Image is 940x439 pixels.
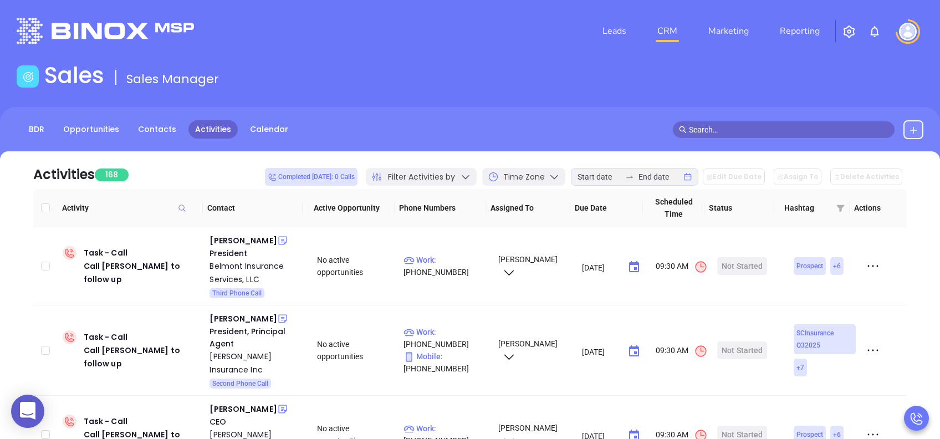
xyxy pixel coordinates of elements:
span: Prospect [796,260,823,272]
button: Choose date, selected date is Aug 20, 2025 [623,256,645,278]
img: iconNotification [868,25,881,38]
input: MM/DD/YYYY [582,346,619,357]
th: Scheduled Time [643,189,704,227]
a: Opportunities [57,120,126,139]
img: user [899,23,917,40]
div: No active opportunities [317,254,395,278]
a: [PERSON_NAME] Insurance Inc [210,350,302,376]
button: Choose date, selected date is Aug 20, 2025 [623,340,645,363]
div: Task - Call [84,330,201,370]
input: Start date [578,171,621,183]
button: Delete Activities [830,169,902,185]
div: Activities [33,165,95,185]
a: Belmont Insurance Services, LLC [210,259,302,286]
input: Search… [689,124,888,136]
th: Phone Numbers [395,189,487,227]
a: Activities [188,120,238,139]
span: swap-right [625,172,634,181]
span: Third Phone Call [212,287,262,299]
div: [PERSON_NAME] [210,312,277,325]
input: End date [638,171,682,183]
span: Work : [403,424,436,433]
a: Marketing [704,20,753,42]
th: Status [704,189,773,227]
th: Actions [850,189,896,227]
div: CEO [210,416,302,428]
a: Calendar [243,120,295,139]
input: MM/DD/YYYY [582,262,619,273]
div: President, Principal Agent [210,325,302,350]
span: Time Zone [503,171,545,183]
p: [PHONE_NUMBER] [403,254,488,278]
span: to [625,172,634,181]
div: President [210,247,302,259]
div: Not Started [722,257,763,275]
span: Activity [62,202,198,214]
span: Second Phone Call [212,377,268,390]
p: [PHONE_NUMBER] [403,326,488,350]
h1: Sales [44,62,104,89]
a: Contacts [131,120,183,139]
div: Call [PERSON_NAME] to follow up [84,259,201,286]
span: Filter Activities by [388,171,455,183]
span: Completed [DATE]: 0 Calls [268,171,355,183]
div: Call [PERSON_NAME] to follow up [84,344,201,370]
span: Work : [403,256,436,264]
th: Contact [203,189,302,227]
div: [PERSON_NAME] [210,402,277,416]
a: Reporting [775,20,824,42]
div: Not Started [722,341,763,359]
button: Assign To [774,169,821,185]
span: [PERSON_NAME] [497,255,558,276]
p: [PHONE_NUMBER] [403,350,488,375]
a: BDR [22,120,51,139]
span: search [679,126,687,134]
div: No active opportunities [317,338,395,363]
span: 09:30 AM [656,344,708,358]
span: Sales Manager [126,70,219,88]
a: Leads [598,20,631,42]
span: SCInsurance Q32025 [796,327,853,351]
span: + 7 [796,361,804,374]
span: 168 [95,169,129,181]
button: Edit Due Date [703,169,765,185]
span: 09:30 AM [656,260,708,274]
a: CRM [653,20,682,42]
img: iconSetting [842,25,856,38]
span: + 6 [833,260,841,272]
th: Assigned To [486,189,570,227]
div: [PERSON_NAME] [210,234,277,247]
th: Active Opportunity [303,189,395,227]
img: logo [17,18,194,44]
span: Work : [403,328,436,336]
div: Task - Call [84,246,201,286]
span: Mobile : [403,352,443,361]
th: Due Date [570,189,643,227]
span: Hashtag [784,202,831,214]
span: [PERSON_NAME] [497,339,558,360]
